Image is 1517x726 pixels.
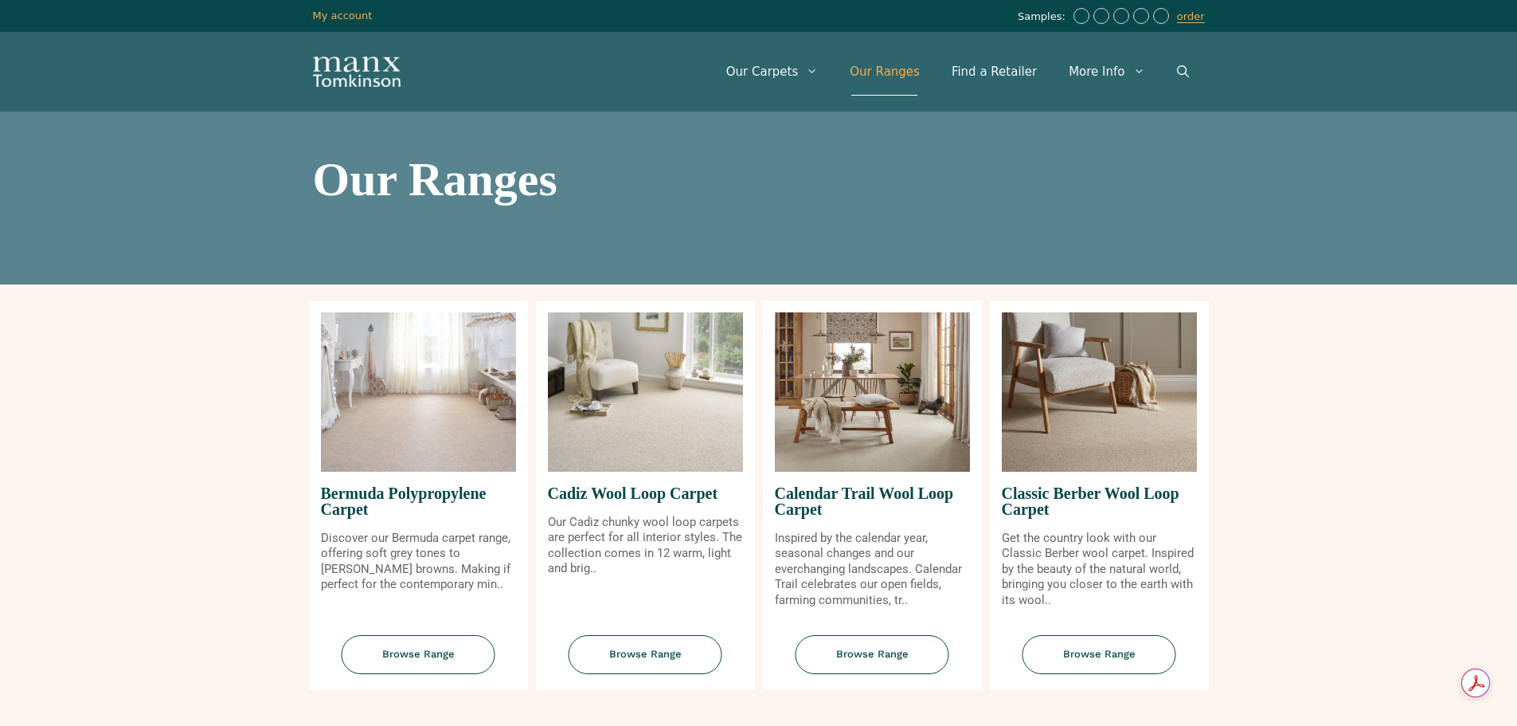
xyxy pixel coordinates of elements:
span: Browse Range [796,635,949,674]
p: Discover our Bermuda carpet range, offering soft grey tones to [PERSON_NAME] browns. Making if pe... [321,531,516,593]
a: Open Search Bar [1161,48,1205,96]
a: More Info [1053,48,1160,96]
a: Browse Range [763,635,982,690]
span: Cadiz Wool Loop Carpet [548,472,743,515]
a: Find a Retailer [936,48,1053,96]
a: Our Carpets [710,48,835,96]
span: Classic Berber Wool Loop Carpet [1002,472,1197,531]
p: Inspired by the calendar year, seasonal changes and our everchanging landscapes. Calendar Trail c... [775,531,970,609]
img: Manx Tomkinson [313,57,401,87]
span: Browse Range [342,635,495,674]
span: Browse Range [1022,635,1176,674]
span: Browse Range [569,635,722,674]
a: Browse Range [536,635,755,690]
a: Our Ranges [834,48,936,96]
nav: Primary [710,48,1205,96]
img: Bermuda Polypropylene Carpet [321,312,516,472]
h1: Our Ranges [313,155,1205,203]
a: Browse Range [990,635,1209,690]
p: Our Cadiz chunky wool loop carpets are perfect for all interior styles. The collection comes in 1... [548,515,743,577]
a: order [1177,10,1205,23]
a: Browse Range [309,635,528,690]
span: Calendar Trail Wool Loop Carpet [775,472,970,531]
span: Samples: [1018,10,1069,24]
span: Bermuda Polypropylene Carpet [321,472,516,531]
img: Classic Berber Wool Loop Carpet [1002,312,1197,472]
img: Cadiz Wool Loop Carpet [548,312,743,472]
p: Get the country look with our Classic Berber wool carpet. Inspired by the beauty of the natural w... [1002,531,1197,609]
img: Calendar Trail Wool Loop Carpet [775,312,970,472]
a: My account [313,10,373,22]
